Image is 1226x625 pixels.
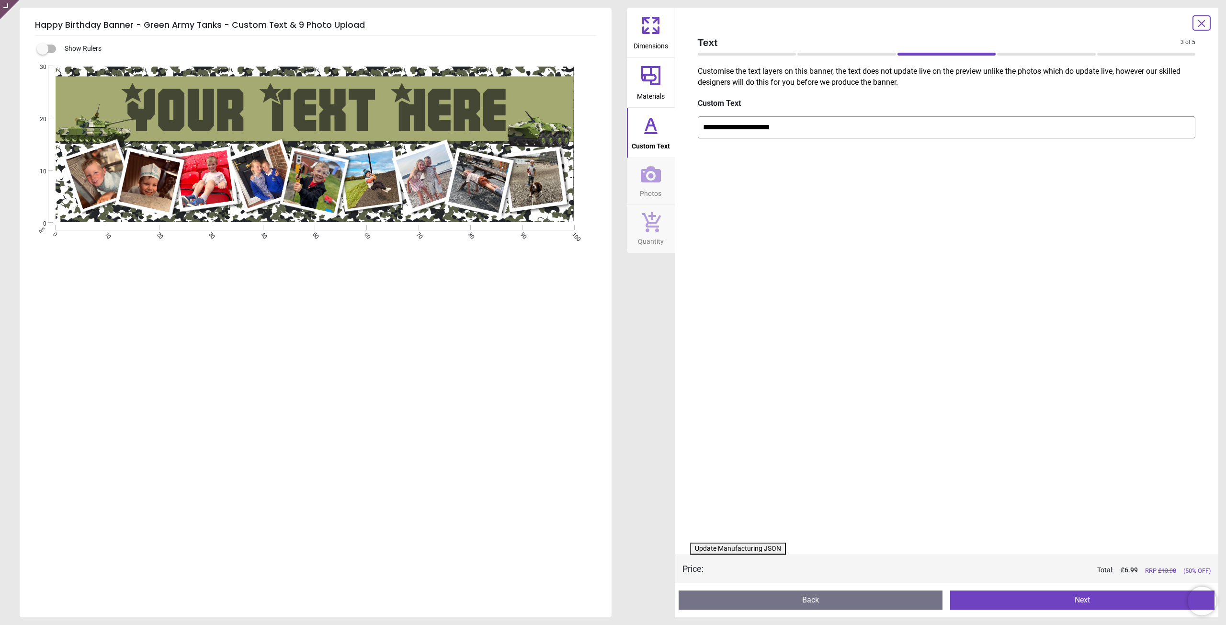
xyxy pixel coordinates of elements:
button: Quantity [627,205,675,253]
button: Custom Text [627,108,675,158]
span: 70 [414,231,420,237]
span: 10 [102,231,109,237]
p: Customise the text layers on this banner, the text does not update live on the preview unlike the... [690,66,1203,88]
span: 20 [155,231,161,237]
span: 30 [206,231,213,237]
div: Price : [682,563,704,575]
button: Update Manufacturing JSON [690,543,786,555]
span: cm [37,225,46,234]
span: 3 of 5 [1181,38,1195,46]
span: 90 [518,231,524,237]
span: Text [698,35,1181,49]
span: 100 [570,231,576,237]
span: Photos [640,184,661,199]
label: Custom Text [698,98,1196,109]
span: 50 [310,231,317,237]
button: Dimensions [627,8,675,57]
span: 6.99 [1124,566,1138,574]
span: Custom Text [632,137,670,151]
button: Photos [627,158,675,205]
span: 10 [28,168,46,176]
span: 0 [28,220,46,228]
div: Total: [718,566,1211,575]
span: Dimensions [634,37,668,51]
button: Next [950,591,1215,610]
span: 20 [28,115,46,124]
span: £ [1121,566,1138,575]
div: Show Rulers [43,43,612,55]
span: (50% OFF) [1183,567,1211,575]
h5: Happy Birthday Banner - Green Army Tanks - Custom Text & 9 Photo Upload [35,15,596,35]
span: 60 [363,231,369,237]
span: 30 [28,63,46,71]
span: Materials [637,87,665,102]
iframe: Brevo live chat [1188,587,1216,615]
span: 40 [259,231,265,237]
span: 80 [466,231,472,237]
span: Quantity [638,232,664,247]
span: 0 [51,231,57,237]
span: RRP [1145,567,1176,575]
span: £ 13.98 [1158,567,1176,574]
button: Back [679,591,943,610]
button: Materials [627,58,675,108]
